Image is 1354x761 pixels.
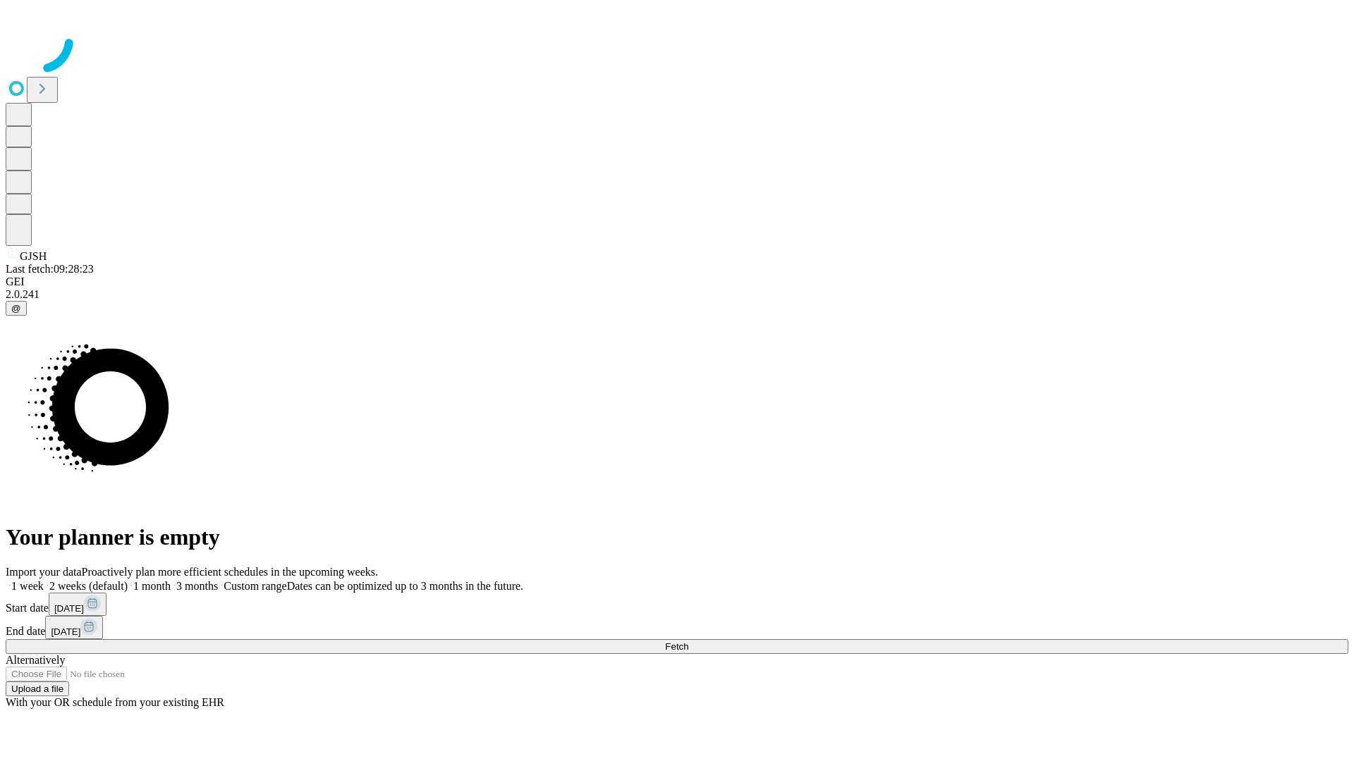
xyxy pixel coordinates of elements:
[133,580,171,592] span: 1 month
[45,616,103,639] button: [DATE]
[6,593,1348,616] div: Start date
[6,288,1348,301] div: 2.0.241
[6,681,69,696] button: Upload a file
[6,696,224,708] span: With your OR schedule from your existing EHR
[20,250,47,262] span: GJSH
[6,524,1348,550] h1: Your planner is empty
[51,626,80,637] span: [DATE]
[665,641,688,652] span: Fetch
[6,263,94,275] span: Last fetch: 09:28:23
[6,654,65,666] span: Alternatively
[6,616,1348,639] div: End date
[224,580,286,592] span: Custom range
[287,580,523,592] span: Dates can be optimized up to 3 months in the future.
[82,566,378,578] span: Proactively plan more efficient schedules in the upcoming weeks.
[6,639,1348,654] button: Fetch
[49,593,106,616] button: [DATE]
[6,301,27,316] button: @
[54,603,84,614] span: [DATE]
[6,276,1348,288] div: GEI
[49,580,128,592] span: 2 weeks (default)
[11,580,44,592] span: 1 week
[11,303,21,314] span: @
[176,580,218,592] span: 3 months
[6,566,82,578] span: Import your data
